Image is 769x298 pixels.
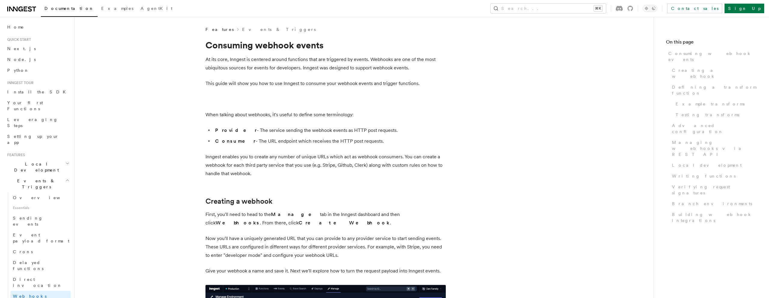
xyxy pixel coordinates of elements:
a: Creating a webhook [205,197,272,205]
a: Advanced configuration [670,120,757,137]
a: Event payload format [11,230,71,246]
a: Python [5,65,71,76]
p: Now you'll have a uniquely generated URL that you can provide to any provider service to start se... [205,234,446,260]
span: AgentKit [141,6,172,11]
strong: Manage [271,211,320,217]
span: Crons [13,249,33,254]
strong: Consumer [215,138,256,144]
span: Direct invocation [13,277,62,288]
span: Leveraging Steps [7,117,58,128]
span: Local Development [5,161,65,173]
a: AgentKit [137,2,176,16]
a: Testing transforms [673,109,757,120]
button: Toggle dark mode [643,5,657,12]
span: Node.js [7,57,36,62]
a: Creating a webhook [670,65,757,82]
span: Delayed functions [13,260,44,271]
a: Install the SDK [5,87,71,97]
a: Defining a transform function [670,82,757,99]
button: Search...⌘K [491,4,606,13]
h4: On this page [666,38,757,48]
a: Direct invocation [11,274,71,291]
span: Advanced configuration [672,123,757,135]
span: Events & Triggers [5,178,65,190]
span: Features [205,26,234,32]
span: Your first Functions [7,100,43,111]
a: Verifying request signatures [670,181,757,198]
button: Local Development [5,159,71,175]
p: Give your webhook a name and save it. Next we'll explore how to turn the request payload into Inn... [205,267,446,275]
p: This guide will show you how to use Inngest to consume your webhook events and trigger functions. [205,79,446,88]
span: Quick start [5,37,31,42]
a: Sign Up [725,4,764,13]
strong: Create Webhook [299,220,390,226]
p: Inngest enables you to create any number of unique URLs which act as webhook consumers. You can c... [205,153,446,178]
span: Local development [672,162,742,168]
span: Consuming webhook events [668,50,757,62]
a: Setting up your app [5,131,71,148]
span: Event payload format [13,233,69,243]
span: Documentation [44,6,94,11]
span: Examples [101,6,133,11]
h1: Consuming webhook events [205,40,446,50]
a: Delayed functions [11,257,71,274]
a: Local development [670,160,757,171]
a: Your first Functions [5,97,71,114]
span: Install the SDK [7,90,69,94]
span: Example transforms [676,101,745,107]
span: Managing webhooks via REST API [672,139,757,157]
a: Documentation [41,2,98,17]
a: Node.js [5,54,71,65]
span: Verifying request signatures [672,184,757,196]
p: First, you'll need to head to the tab in the Inngest dashboard and then click . From there, click . [205,210,446,227]
span: Inngest tour [5,81,34,85]
a: Crons [11,246,71,257]
span: Home [7,24,24,30]
li: - The URL endpoint which receives the HTTP post requests. [213,137,446,145]
span: Next.js [7,46,36,51]
span: Overview [13,195,75,200]
kbd: ⌘K [594,5,602,11]
span: Testing transforms [676,112,739,118]
button: Events & Triggers [5,175,71,192]
span: Building webhook integrations [672,211,757,223]
p: When talking about webhooks, it's useful to define some terminology: [205,111,446,119]
span: Writing functions [672,173,736,179]
a: Home [5,22,71,32]
span: Defining a transform function [672,84,757,96]
span: Creating a webhook [672,67,757,79]
a: Consuming webhook events [666,48,757,65]
p: At its core, Inngest is centered around functions that are triggered by events. Webhooks are one ... [205,55,446,72]
a: Managing webhooks via REST API [670,137,757,160]
span: Branch environments [672,201,752,207]
a: Branch environments [670,198,757,209]
span: Sending events [13,216,43,227]
a: Sending events [11,213,71,230]
a: Contact sales [667,4,722,13]
span: Essentials [11,203,71,213]
a: Next.js [5,43,71,54]
span: Features [5,153,25,157]
a: Overview [11,192,71,203]
span: Python [7,68,29,73]
a: Events & Triggers [242,26,316,32]
span: Setting up your app [7,134,59,145]
a: Writing functions [670,171,757,181]
strong: Provider [215,127,257,133]
a: Example transforms [673,99,757,109]
li: - The service sending the webhook events as HTTP post requests. [213,126,446,135]
strong: Webhooks [216,220,260,226]
a: Building webhook integrations [670,209,757,226]
a: Leveraging Steps [5,114,71,131]
a: Examples [98,2,137,16]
